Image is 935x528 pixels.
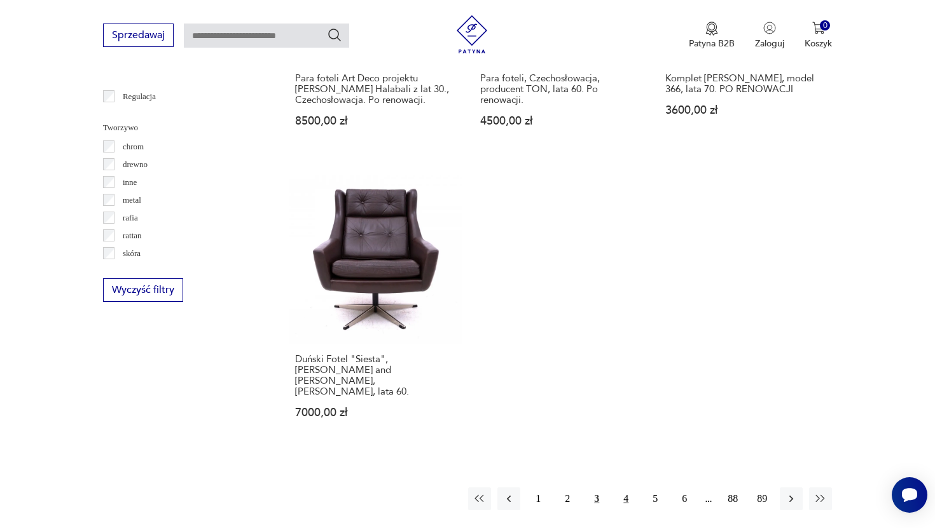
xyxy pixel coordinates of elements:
[689,22,735,50] a: Ikona medaluPatyna B2B
[705,22,718,36] img: Ikona medalu
[123,175,137,189] p: inne
[689,22,735,50] button: Patyna B2B
[721,487,744,510] button: 88
[123,193,141,207] p: metal
[123,229,142,243] p: rattan
[665,73,826,95] h3: Komplet [PERSON_NAME], model 366, lata 70. PO RENOWACJI
[673,487,696,510] button: 6
[295,354,456,397] h3: Duński Fotel "Siesta", [PERSON_NAME] and [PERSON_NAME], [PERSON_NAME], lata 60.
[103,24,174,47] button: Sprzedawaj
[820,20,831,31] div: 0
[123,90,156,104] p: Regulacja
[289,172,462,443] a: Duński Fotel "Siesta", Erhardsen and Andersen, Dania, lata 60.Duński Fotel "Siesta", [PERSON_NAME...
[755,37,784,50] p: Zaloguj
[812,22,825,34] img: Ikona koszyka
[755,22,784,50] button: Zaloguj
[614,487,637,510] button: 4
[123,247,141,261] p: skóra
[103,278,183,302] button: Wyczyść filtry
[763,22,776,34] img: Ikonka użytkownika
[295,73,456,105] h3: Para foteli Art Deco projektu [PERSON_NAME] Halabali z lat 30., Czechosłowacja. Po renowacji.
[295,407,456,418] p: 7000,00 zł
[527,487,550,510] button: 1
[480,116,641,126] p: 4500,00 zł
[644,487,667,510] button: 5
[585,487,608,510] button: 3
[123,140,144,154] p: chrom
[805,37,832,50] p: Koszyk
[556,487,579,510] button: 2
[665,105,826,116] p: 3600,00 zł
[123,211,138,225] p: rafia
[805,22,832,50] button: 0Koszyk
[689,37,735,50] p: Patyna B2B
[123,158,148,172] p: drewno
[103,121,259,135] p: Tworzywo
[295,116,456,126] p: 8500,00 zł
[453,15,491,53] img: Patyna - sklep z meblami i dekoracjami vintage
[123,264,147,278] p: tkanina
[751,487,773,510] button: 89
[892,477,927,513] iframe: Smartsupp widget button
[103,32,174,41] a: Sprzedawaj
[327,27,342,43] button: Szukaj
[480,73,641,105] h3: Para foteli, Czechosłowacja, producent TON, lata 60. Po renowacji.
